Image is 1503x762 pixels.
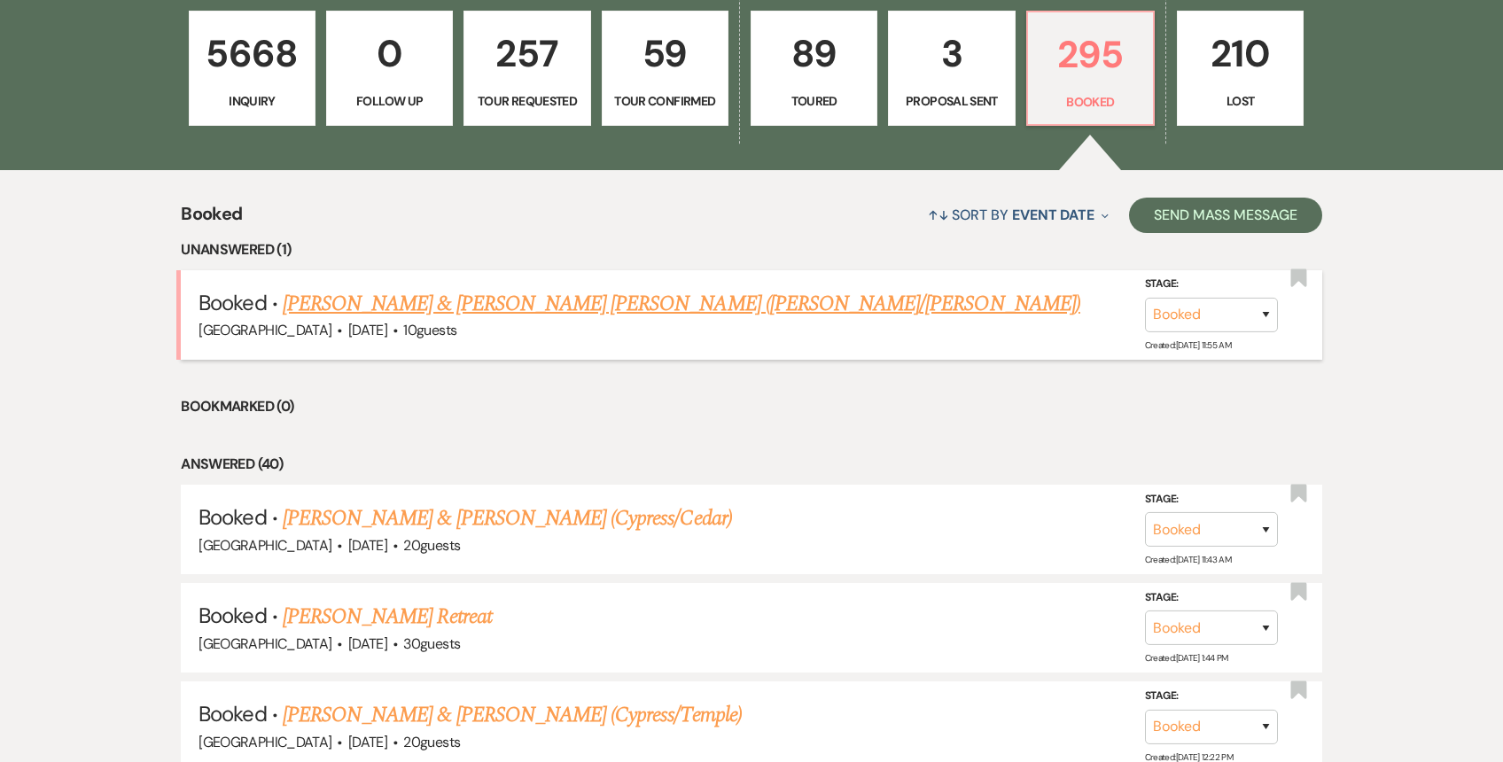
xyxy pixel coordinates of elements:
p: 59 [613,24,717,83]
span: [DATE] [348,634,387,653]
span: [GEOGRAPHIC_DATA] [199,733,331,751]
li: Bookmarked (0) [181,395,1321,418]
span: 20 guests [403,536,460,555]
a: 59Tour Confirmed [602,11,728,126]
a: [PERSON_NAME] Retreat [283,601,492,633]
li: Unanswered (1) [181,238,1321,261]
span: Event Date [1012,206,1094,224]
label: Stage: [1145,489,1278,509]
span: Created: [DATE] 1:44 PM [1145,652,1228,664]
p: 3 [899,24,1003,83]
label: Stage: [1145,275,1278,294]
a: 3Proposal Sent [888,11,1015,126]
span: Created: [DATE] 12:22 PM [1145,750,1233,762]
a: 89Toured [751,11,877,126]
button: Sort By Event Date [921,191,1116,238]
span: 20 guests [403,733,460,751]
p: Tour Requested [475,91,579,111]
a: [PERSON_NAME] & [PERSON_NAME] (Cypress/Cedar) [283,502,732,534]
span: Created: [DATE] 11:43 AM [1145,554,1231,565]
span: [GEOGRAPHIC_DATA] [199,634,331,653]
span: [DATE] [348,733,387,751]
li: Answered (40) [181,453,1321,476]
p: 257 [475,24,579,83]
a: 0Follow Up [326,11,453,126]
span: Booked [181,200,242,238]
a: 5668Inquiry [189,11,315,126]
span: Created: [DATE] 11:55 AM [1145,339,1231,351]
a: [PERSON_NAME] & [PERSON_NAME] (Cypress/Temple) [283,699,742,731]
p: Booked [1039,92,1142,112]
a: 295Booked [1026,11,1155,126]
label: Stage: [1145,687,1278,706]
a: 210Lost [1177,11,1304,126]
p: Toured [762,91,866,111]
span: ↑↓ [928,206,949,224]
p: Proposal Sent [899,91,1003,111]
span: [GEOGRAPHIC_DATA] [199,536,331,555]
span: Booked [199,700,266,727]
p: Inquiry [200,91,304,111]
p: 89 [762,24,866,83]
span: Booked [199,503,266,531]
a: 257Tour Requested [463,11,590,126]
p: 295 [1039,25,1142,84]
span: Booked [199,602,266,629]
p: Lost [1188,91,1292,111]
p: Tour Confirmed [613,91,717,111]
p: 0 [338,24,441,83]
span: Booked [199,289,266,316]
label: Stage: [1145,588,1278,608]
span: [DATE] [348,321,387,339]
p: 5668 [200,24,304,83]
p: 210 [1188,24,1292,83]
button: Send Mass Message [1129,198,1322,233]
span: [DATE] [348,536,387,555]
a: [PERSON_NAME] & [PERSON_NAME] [PERSON_NAME] ([PERSON_NAME]/[PERSON_NAME]) [283,288,1080,320]
span: 30 guests [403,634,460,653]
span: 10 guests [403,321,456,339]
p: Follow Up [338,91,441,111]
span: [GEOGRAPHIC_DATA] [199,321,331,339]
